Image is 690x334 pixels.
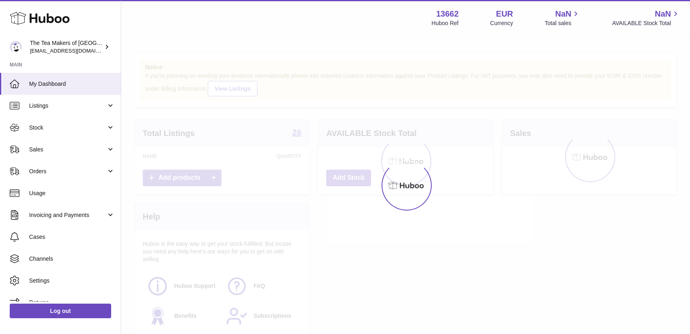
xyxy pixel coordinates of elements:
strong: EUR [496,9,513,19]
a: Log out [10,304,111,318]
a: NaN AVAILABLE Stock Total [612,9,680,27]
span: Cases [29,233,115,241]
span: My Dashboard [29,80,115,88]
div: The Tea Makers of [GEOGRAPHIC_DATA] [30,39,103,55]
span: Stock [29,124,106,132]
span: [EMAIL_ADDRESS][DOMAIN_NAME] [30,47,119,54]
span: Orders [29,168,106,175]
a: NaN Total sales [544,9,580,27]
span: Returns [29,299,115,306]
span: AVAILABLE Stock Total [612,19,680,27]
strong: 13662 [436,9,459,19]
span: Usage [29,189,115,197]
span: NaN [555,9,571,19]
div: Currency [490,19,513,27]
img: tea@theteamakers.co.uk [10,41,22,53]
div: Huboo Ref [432,19,459,27]
span: NaN [655,9,671,19]
span: Total sales [544,19,580,27]
span: Sales [29,146,106,153]
span: Channels [29,255,115,263]
span: Listings [29,102,106,110]
span: Invoicing and Payments [29,211,106,219]
span: Settings [29,277,115,285]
